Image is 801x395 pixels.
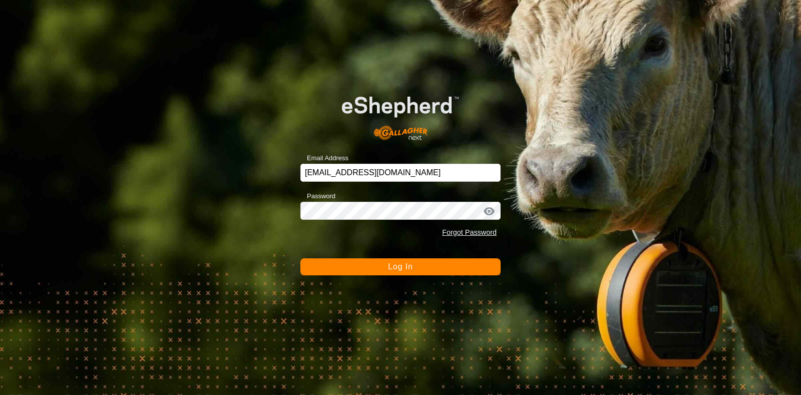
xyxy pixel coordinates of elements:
input: Email Address [300,164,501,182]
label: Email Address [300,153,348,163]
img: E-shepherd Logo [320,80,481,148]
a: Forgot Password [442,228,497,236]
label: Password [300,191,335,201]
button: Log In [300,258,501,275]
span: Log In [388,262,413,271]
